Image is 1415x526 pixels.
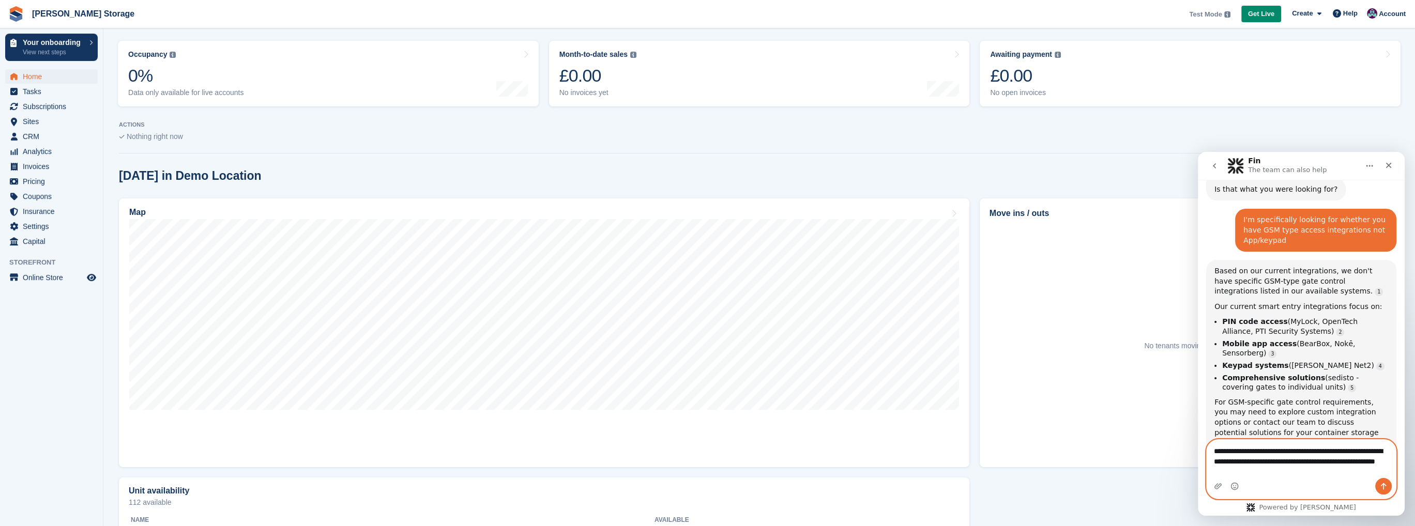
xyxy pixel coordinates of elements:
img: icon-info-grey-7440780725fd019a000dd9b08b2336e03edf1995a4989e88bcd33f0948082b44.svg [630,52,636,58]
img: icon-info-grey-7440780725fd019a000dd9b08b2336e03edf1995a4989e88bcd33f0948082b44.svg [1055,52,1061,58]
span: Nothing right now [127,132,183,141]
a: Map [119,198,969,467]
a: Preview store [85,271,98,284]
div: No invoices yet [559,88,636,97]
a: menu [5,129,98,144]
div: Occupancy [128,50,167,59]
span: Help [1343,8,1358,19]
div: No tenants moving in or out. [1144,341,1235,351]
a: Get Live [1241,6,1281,23]
a: Your onboarding View next steps [5,34,98,61]
span: Pricing [23,174,85,189]
div: £0.00 [559,65,636,86]
span: Capital [23,234,85,249]
h2: Move ins / outs [990,207,1390,220]
span: Test Mode [1189,9,1222,20]
h2: [DATE] in Demo Location [119,169,262,183]
span: Tasks [23,84,85,99]
span: Coupons [23,189,85,204]
span: Sites [23,114,85,129]
a: menu [5,99,98,114]
img: blank_slate_check_icon-ba018cac091ee9be17c0a81a6c232d5eb81de652e7a59be601be346b1b6ddf79.svg [119,135,125,139]
p: ACTIONS [119,121,1399,128]
p: 112 available [129,499,960,506]
div: Data only available for live accounts [128,88,244,97]
a: Month-to-date sales £0.00 No invoices yet [549,41,970,106]
a: menu [5,114,98,129]
a: menu [5,219,98,234]
span: Account [1379,9,1406,19]
span: Online Store [23,270,85,285]
span: Analytics [23,144,85,159]
div: 0% [128,65,244,86]
img: stora-icon-8386f47178a22dfd0bd8f6a31ec36ba5ce8667c1dd55bd0f319d3a0aa187defe.svg [8,6,24,22]
span: Storefront [9,257,103,268]
a: [PERSON_NAME] Storage [28,5,139,22]
p: Your onboarding [23,39,84,46]
a: menu [5,234,98,249]
img: icon-info-grey-7440780725fd019a000dd9b08b2336e03edf1995a4989e88bcd33f0948082b44.svg [1224,11,1230,18]
img: icon-info-grey-7440780725fd019a000dd9b08b2336e03edf1995a4989e88bcd33f0948082b44.svg [170,52,176,58]
h2: Map [129,208,146,217]
span: Insurance [23,204,85,219]
a: menu [5,174,98,189]
iframe: Intercom live chat [1198,152,1405,516]
span: CRM [23,129,85,144]
a: Awaiting payment £0.00 No open invoices [980,41,1401,106]
a: menu [5,69,98,84]
span: Invoices [23,159,85,174]
div: Month-to-date sales [559,50,628,59]
a: menu [5,84,98,99]
a: menu [5,159,98,174]
span: Home [23,69,85,84]
span: Create [1292,8,1313,19]
a: menu [5,204,98,219]
h2: Unit availability [129,486,189,496]
a: menu [5,270,98,285]
span: Settings [23,219,85,234]
img: Paul Thorp [1367,8,1377,19]
a: menu [5,189,98,204]
div: No open invoices [990,88,1061,97]
span: Subscriptions [23,99,85,114]
div: Awaiting payment [990,50,1052,59]
p: View next steps [23,48,84,57]
a: menu [5,144,98,159]
a: Occupancy 0% Data only available for live accounts [118,41,539,106]
span: Get Live [1248,9,1274,19]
